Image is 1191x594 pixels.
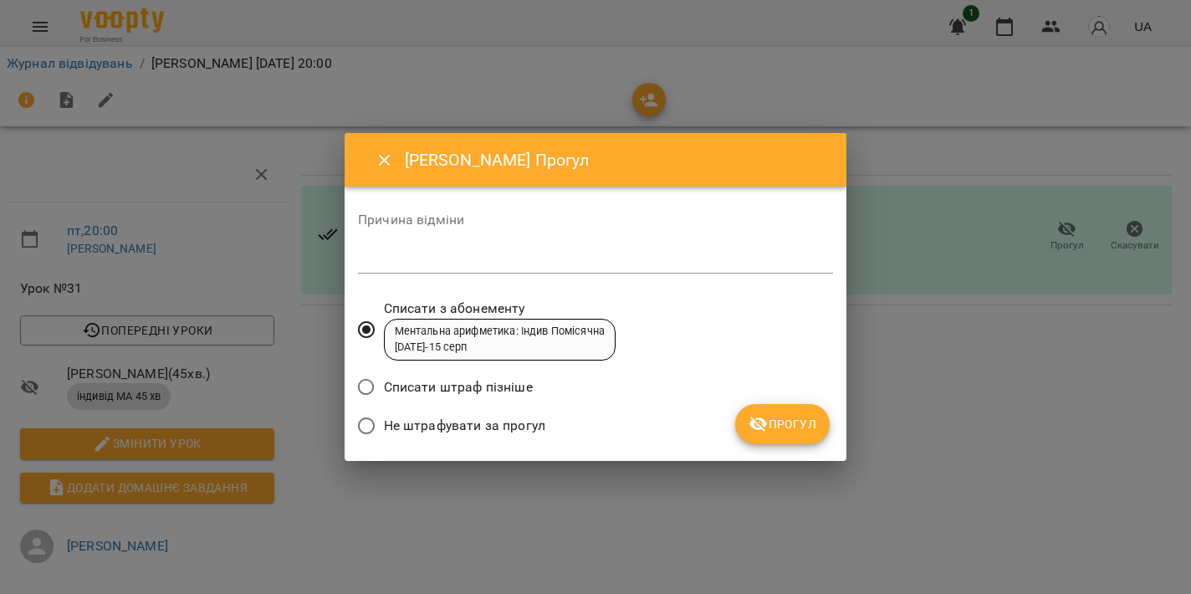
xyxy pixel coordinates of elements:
[735,404,830,444] button: Прогул
[365,141,405,181] button: Close
[384,299,616,319] span: Списати з абонементу
[358,213,833,227] label: Причина відміни
[749,414,816,434] span: Прогул
[395,324,605,355] div: Ментальна арифметика: Індив Помісячна [DATE] - 15 серп
[384,377,533,397] span: Списати штраф пізніше
[384,416,545,436] span: Не штрафувати за прогул
[405,147,814,173] h6: [PERSON_NAME] Прогул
